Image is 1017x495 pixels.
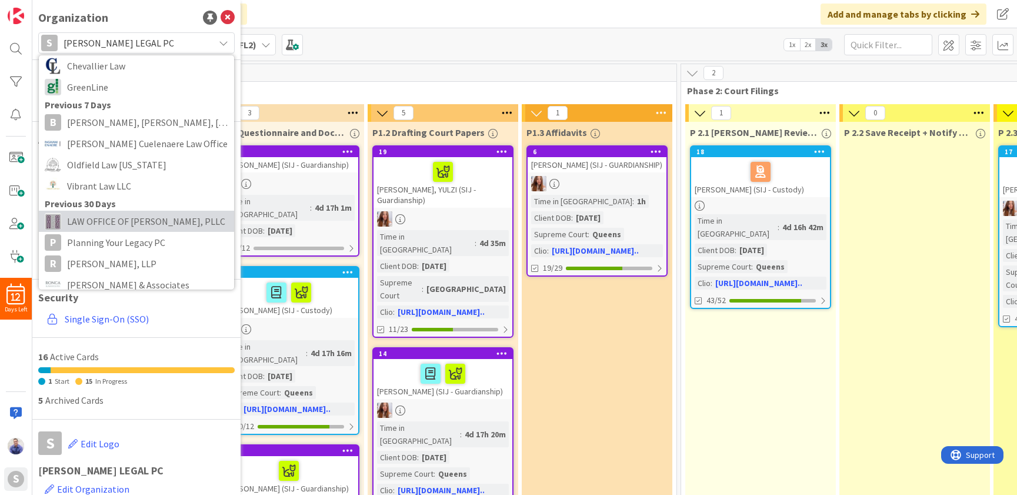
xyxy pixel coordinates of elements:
div: Supreme Court [531,228,588,241]
span: : [735,244,736,257]
div: AR [219,321,358,337]
div: Time in [GEOGRAPHIC_DATA] [223,195,310,221]
div: Clio [531,244,547,257]
span: P1.2 Drafting Court Papers [372,127,485,138]
div: Previous 7 Days [39,98,234,112]
img: Visit kanbanzone.com [8,8,24,24]
span: Edit Organization [57,483,129,495]
div: Queens [435,467,470,480]
div: [DATE] [419,451,449,464]
div: 15[PERSON_NAME] (SIJ - Custody) [219,267,358,318]
div: Supreme Court [377,276,422,302]
span: : [547,244,549,257]
span: : [306,347,308,360]
div: 4d 17h 20m [462,428,509,441]
span: P1.3 Affidavits [526,127,587,138]
span: 0 [865,106,885,120]
a: avatarChevallier Law [39,55,234,77]
div: 14[PERSON_NAME] (SIJ - Guardianship) [374,348,512,399]
div: [PERSON_NAME] (SIJ - Custody) [219,278,358,318]
span: Vibrant Law LLC [67,177,228,195]
div: Queens [753,260,788,273]
div: [PERSON_NAME] (SIJ - Custody) [691,157,830,197]
span: : [711,277,712,290]
h1: Security [38,291,235,304]
a: 16[PERSON_NAME] (SIJ - Guardianship)ARTime in [GEOGRAPHIC_DATA]:4d 17h 1mClient DOB:[DATE]0/12 [218,145,359,257]
div: 15 [225,268,358,277]
span: 3x [816,39,832,51]
div: [PERSON_NAME], YULZI (SIJ - Guardianship) [374,157,512,208]
div: 16 [225,148,358,156]
a: avatarGreenLine [39,77,234,98]
span: P 2.2 Save Receipt + Notify client [844,127,972,138]
div: 14 [379,350,512,358]
img: JG [8,438,24,454]
div: AR [374,403,512,418]
div: Add and manage tabs by clicking [821,4,986,25]
a: Single Sign-On (SSO) [41,308,235,330]
div: Supreme Court [377,467,434,480]
div: AR [219,176,358,191]
span: : [460,428,462,441]
a: [URL][DOMAIN_NAME].. [715,278,802,288]
span: [PERSON_NAME], [PERSON_NAME], [PERSON_NAME] & [PERSON_NAME], P.A. [67,114,228,131]
div: S [8,471,24,487]
span: : [279,386,281,399]
div: [DATE] [736,244,767,257]
span: : [393,305,395,318]
div: Client DOB [377,260,417,273]
span: : [422,283,424,295]
div: Supreme Court [223,386,279,399]
span: Support [25,2,54,16]
div: Client DOB [377,451,417,464]
span: 5 [38,394,43,406]
a: PPlanning Your Legacy PC [39,232,234,253]
input: Quick Filter... [844,34,932,55]
div: Time in [GEOGRAPHIC_DATA] [695,214,778,240]
div: Client DOB [223,370,263,383]
div: 19[PERSON_NAME], YULZI (SIJ - Guardianship) [374,147,512,208]
div: P [45,234,61,251]
div: Archived Cards [38,393,235,407]
div: S [38,431,62,455]
span: : [417,260,419,273]
div: 10 [219,446,358,456]
span: : [434,467,435,480]
div: 14 [374,348,512,359]
div: AR [528,176,666,191]
span: 2 [703,66,723,80]
div: AR [374,211,512,227]
span: 43/52 [706,294,726,307]
div: B [45,114,61,131]
div: 15 [219,267,358,278]
div: 4d 35m [476,237,509,250]
div: 18 [696,148,830,156]
a: avatar[PERSON_NAME] Cuelenaere Law Office [39,133,234,154]
a: [URL][DOMAIN_NAME].. [244,404,331,414]
a: B[PERSON_NAME], [PERSON_NAME], [PERSON_NAME] & [PERSON_NAME], P.A. [39,112,234,133]
div: 18 [691,147,830,157]
div: 6[PERSON_NAME] (SIJ - GUARDIANSHIP) [528,147,666,172]
span: [PERSON_NAME] & Associates [67,276,228,294]
div: 4d 17h 16m [308,347,355,360]
a: [URL][DOMAIN_NAME].. [398,307,485,317]
img: AR [531,176,546,191]
div: 16 [219,147,358,157]
img: avatar [45,178,61,194]
span: [PERSON_NAME], LLP [67,255,228,273]
span: 1 [711,106,731,120]
div: [DATE] [419,260,449,273]
div: [PERSON_NAME] (SIJ - Guardianship) [219,157,358,172]
span: 5 [394,106,414,120]
span: 12 [11,293,21,301]
img: AR [377,211,392,227]
span: 1 [548,106,568,120]
span: : [588,228,589,241]
div: Queens [281,386,316,399]
span: Phase 1: Initial Setup [61,85,662,97]
a: avatarVibrant Law LLC [39,175,234,197]
a: 18[PERSON_NAME] (SIJ - Custody)Time in [GEOGRAPHIC_DATA]:4d 16h 42mClient DOB:[DATE]Supreme Court... [690,145,831,309]
a: avatarLAW OFFICE OF [PERSON_NAME], PLLC [39,211,234,232]
img: avatar [45,58,61,74]
div: [DATE] [265,370,295,383]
